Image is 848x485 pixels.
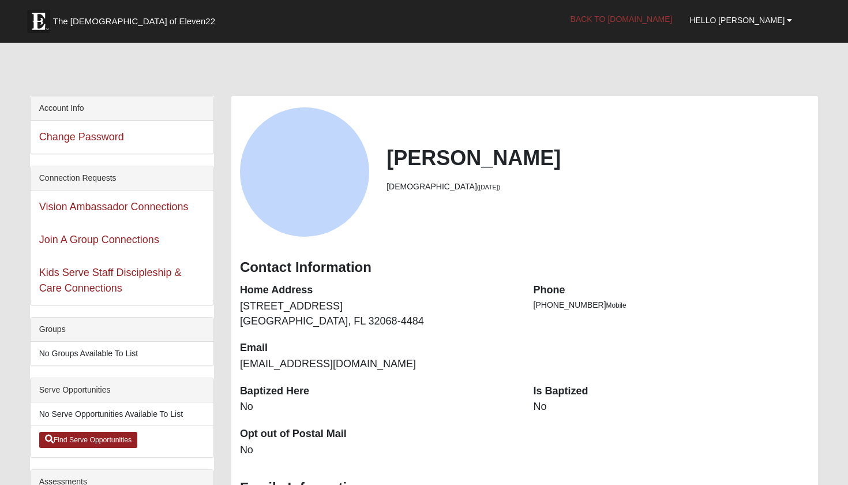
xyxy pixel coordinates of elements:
a: View Fullsize Photo [240,107,369,237]
a: The [DEMOGRAPHIC_DATA] of Eleven22 [21,4,252,33]
dt: Phone [534,283,810,298]
dd: [STREET_ADDRESS] [GEOGRAPHIC_DATA], FL 32068-4484 [240,299,516,329]
dt: Email [240,341,516,356]
a: Find Serve Opportunities [39,432,138,448]
dt: Home Address [240,283,516,298]
dt: Baptized Here [240,384,516,399]
div: Connection Requests [31,166,213,191]
dd: No [240,400,516,415]
a: Kids Serve Staff Discipleship & Care Connections [39,267,182,294]
a: Hello [PERSON_NAME] [681,6,801,35]
span: Mobile [606,301,626,309]
a: Change Password [39,131,124,143]
dd: [EMAIL_ADDRESS][DOMAIN_NAME] [240,357,516,372]
div: Groups [31,318,213,342]
small: ([DATE]) [477,184,500,191]
li: No Groups Available To List [31,342,213,365]
a: Vision Ambassador Connections [39,201,189,212]
h3: Contact Information [240,259,809,276]
img: Eleven22 logo [27,10,50,33]
div: Serve Opportunities [31,378,213,402]
dt: Is Baptized [534,384,810,399]
a: Join A Group Connections [39,234,159,245]
span: The [DEMOGRAPHIC_DATA] of Eleven22 [53,16,215,27]
dd: No [240,443,516,458]
li: [PHONE_NUMBER] [534,299,810,311]
div: Account Info [31,96,213,121]
li: No Serve Opportunities Available To List [31,402,213,426]
span: Hello [PERSON_NAME] [689,16,785,25]
dt: Opt out of Postal Mail [240,427,516,442]
h2: [PERSON_NAME] [387,145,809,170]
a: Back to [DOMAIN_NAME] [562,5,681,33]
dd: No [534,400,810,415]
li: [DEMOGRAPHIC_DATA] [387,181,809,193]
